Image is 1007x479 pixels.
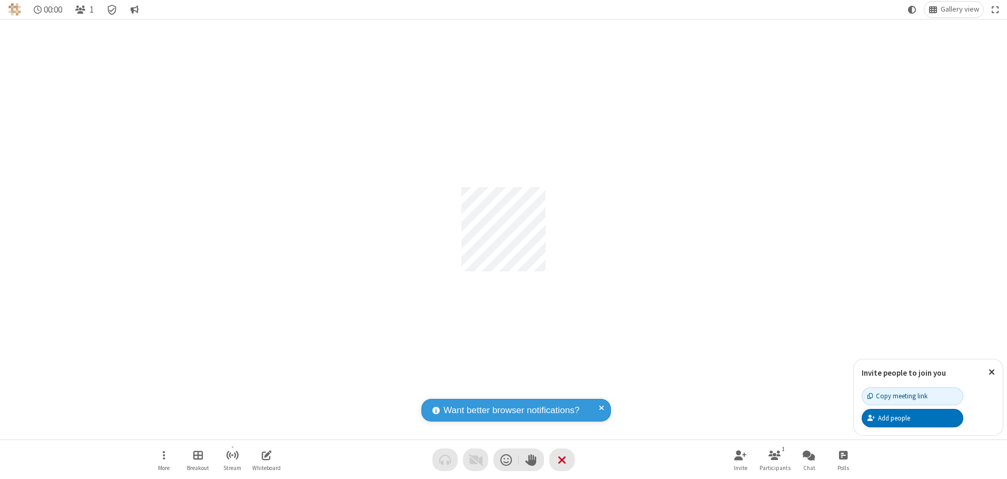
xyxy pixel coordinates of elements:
[867,391,927,401] div: Copy meeting link
[251,445,282,475] button: Open shared whiteboard
[862,368,946,378] label: Invite people to join you
[837,465,849,471] span: Polls
[432,448,458,471] button: Audio problem - check your Internet connection or call by phone
[29,2,67,17] div: Timer
[862,409,963,427] button: Add people
[981,359,1003,385] button: Close popover
[862,387,963,405] button: Copy meeting link
[988,2,1003,17] button: Fullscreen
[793,445,825,475] button: Open chat
[216,445,248,475] button: Start streaming
[148,445,180,475] button: Open menu
[187,465,209,471] span: Breakout
[8,3,21,16] img: QA Selenium DO NOT DELETE OR CHANGE
[90,5,94,15] span: 1
[549,448,575,471] button: End or leave meeting
[734,465,747,471] span: Invite
[71,2,98,17] button: Open participant list
[924,2,983,17] button: Change layout
[759,465,791,471] span: Participants
[759,445,791,475] button: Open participant list
[779,444,788,454] div: 1
[44,5,62,15] span: 00:00
[443,404,579,417] span: Want better browser notifications?
[725,445,756,475] button: Invite participants (Alt+I)
[102,2,122,17] div: Meeting details Encryption enabled
[941,5,979,14] span: Gallery view
[252,465,281,471] span: Whiteboard
[223,465,241,471] span: Stream
[904,2,921,17] button: Using system theme
[827,445,859,475] button: Open poll
[182,445,214,475] button: Manage Breakout Rooms
[803,465,815,471] span: Chat
[493,448,519,471] button: Send a reaction
[158,465,170,471] span: More
[463,448,488,471] button: Video
[126,2,143,17] button: Conversation
[519,448,544,471] button: Raise hand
